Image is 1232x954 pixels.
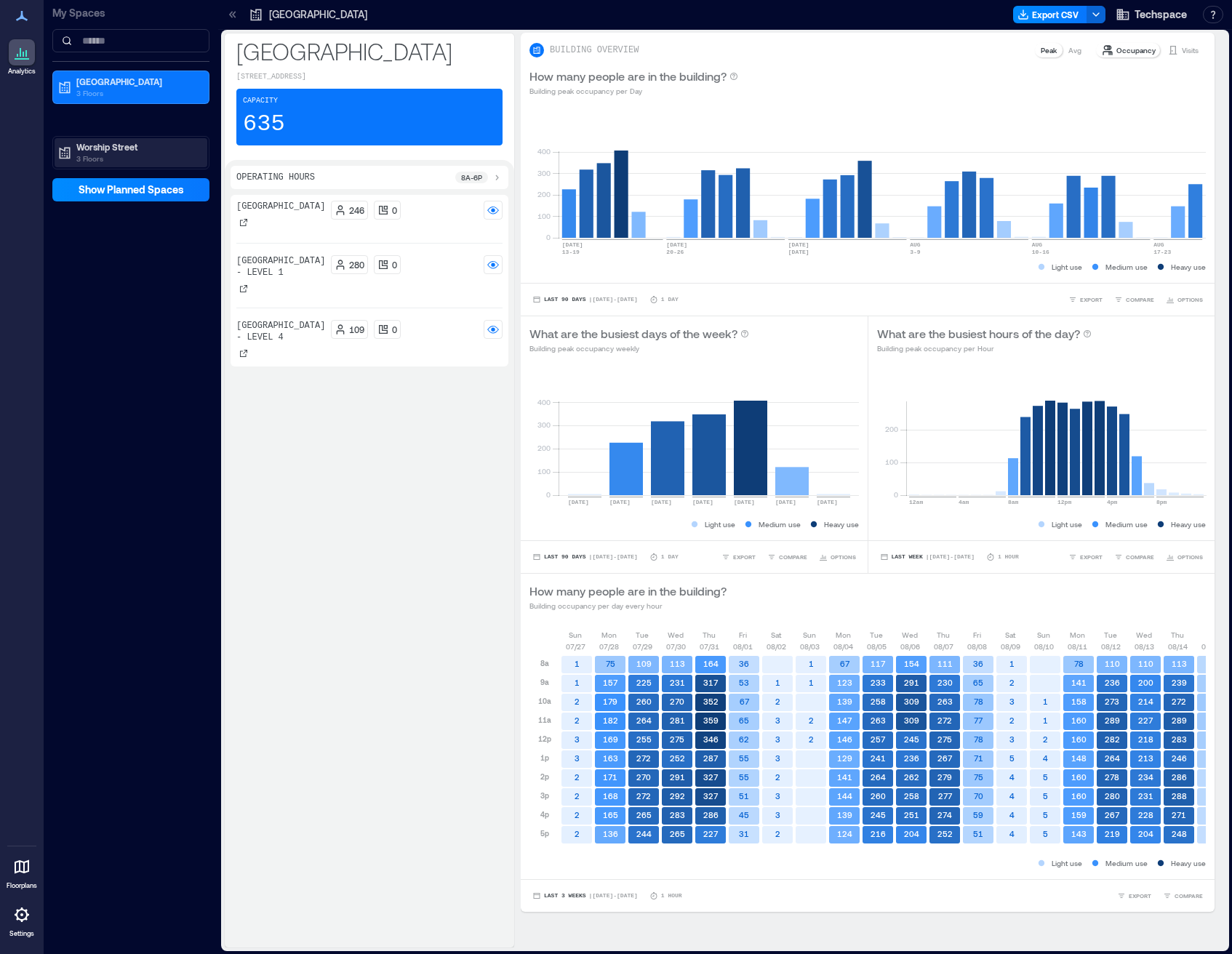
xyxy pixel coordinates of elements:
[670,772,685,782] text: 291
[870,629,883,641] p: Tue
[236,255,325,278] p: [GEOGRAPHIC_DATA] - Level 1
[603,697,617,706] text: 179
[973,659,983,668] text: 36
[900,641,920,652] p: 08/06
[1111,3,1191,26] button: Techspace
[817,499,838,505] text: [DATE]
[1057,499,1071,505] text: 12pm
[974,734,983,744] text: 78
[550,44,639,56] p: BUILDING OVERVIEW
[1153,241,1164,248] text: AUG
[937,753,953,763] text: 267
[877,550,977,564] button: Last Week |[DATE]-[DATE]
[1129,891,1151,900] span: EXPORT
[974,772,983,782] text: 75
[700,641,719,652] p: 07/31
[1070,629,1085,641] p: Mon
[937,629,950,641] p: Thu
[349,259,364,270] p: 280
[934,641,953,652] p: 08/07
[1171,261,1206,273] p: Heavy use
[603,772,617,782] text: 171
[1101,641,1121,652] p: 08/12
[1163,550,1206,564] button: OPTIONS
[1116,44,1156,56] p: Occupancy
[1126,553,1154,561] span: COMPARE
[636,715,652,725] text: 264
[1171,518,1206,530] p: Heavy use
[666,249,684,255] text: 20-26
[973,678,983,687] text: 65
[1074,659,1084,668] text: 78
[1172,734,1187,744] text: 283
[831,553,856,561] span: OPTIONS
[1080,295,1103,304] span: EXPORT
[603,791,618,801] text: 168
[1163,292,1206,307] button: OPTIONS
[636,734,652,744] text: 255
[837,715,852,725] text: 147
[1032,249,1049,255] text: 10-16
[1080,553,1103,561] span: EXPORT
[236,71,503,83] p: [STREET_ADDRESS]
[871,697,886,706] text: 258
[537,147,551,156] tspan: 400
[538,733,551,745] p: 12p
[824,518,859,530] p: Heavy use
[79,183,184,197] span: Show Planned Spaces
[1043,697,1048,706] text: 1
[703,791,719,801] text: 327
[236,36,503,65] p: [GEOGRAPHIC_DATA]
[1009,772,1015,782] text: 4
[76,76,199,87] p: [GEOGRAPHIC_DATA]
[392,204,397,216] p: 0
[877,325,1080,342] p: What are the busiest hours of the day?
[877,342,1092,354] p: Building peak occupancy per Hour
[4,35,40,80] a: Analytics
[575,791,580,801] text: 2
[1105,753,1120,763] text: 264
[1068,44,1081,56] p: Avg
[1138,659,1153,668] text: 110
[1034,641,1054,652] p: 08/10
[1071,715,1087,725] text: 160
[998,553,1019,561] p: 1 Hour
[661,295,679,304] p: 1 Day
[636,772,651,782] text: 270
[775,499,796,505] text: [DATE]
[775,697,780,706] text: 2
[529,582,727,600] p: How many people are in the building?
[1135,7,1187,22] span: Techspace
[1138,753,1153,763] text: 213
[1172,715,1187,725] text: 289
[599,641,619,652] p: 07/28
[546,490,551,499] tspan: 0
[902,629,918,641] p: Wed
[236,172,315,183] p: Operating Hours
[703,678,719,687] text: 317
[871,715,886,725] text: 263
[666,241,687,248] text: [DATE]
[603,715,618,725] text: 182
[1138,734,1153,744] text: 218
[840,659,850,668] text: 67
[540,771,549,782] p: 2p
[705,518,735,530] p: Light use
[603,734,618,744] text: 169
[871,734,886,744] text: 257
[703,772,719,782] text: 327
[1105,734,1120,744] text: 282
[1009,715,1015,725] text: 2
[937,678,953,687] text: 230
[1065,550,1105,564] button: EXPORT
[1135,641,1154,652] p: 08/13
[537,467,551,476] tspan: 100
[703,734,719,744] text: 346
[8,67,36,76] p: Analytics
[909,499,923,505] text: 12am
[243,110,285,139] p: 635
[1172,697,1186,706] text: 272
[1005,629,1015,641] p: Sat
[967,641,987,652] p: 08/08
[1037,629,1050,641] p: Sun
